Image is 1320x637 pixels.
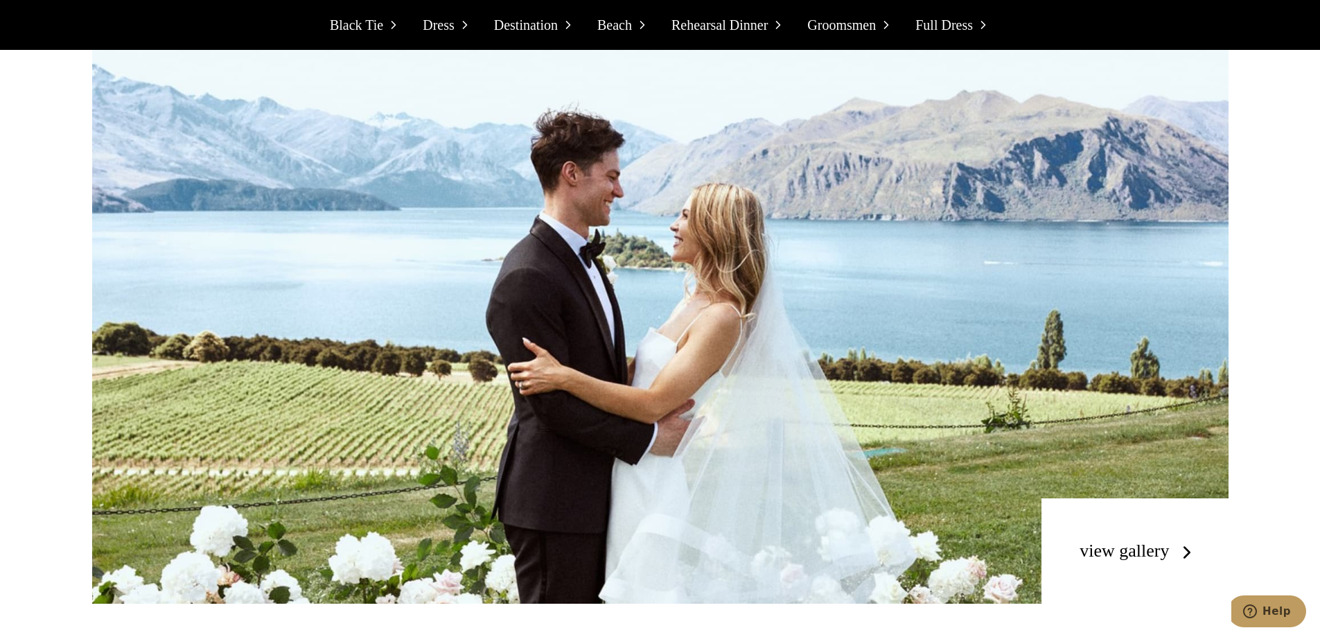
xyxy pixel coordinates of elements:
[330,14,383,36] span: Black Tie
[1080,541,1197,561] a: view gallery
[92,35,1229,604] img: Bride and groom looking at each other with lake and mountains in background. Groom in Vitale Barb...
[671,14,768,36] span: Rehearsal Dinner
[597,14,632,36] span: Beach
[807,14,876,36] span: Groomsmen
[915,14,973,36] span: Full Dress
[423,14,455,36] span: Dress
[494,14,558,36] span: Destination
[1231,595,1306,630] iframe: Opens a widget where you can chat to one of our agents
